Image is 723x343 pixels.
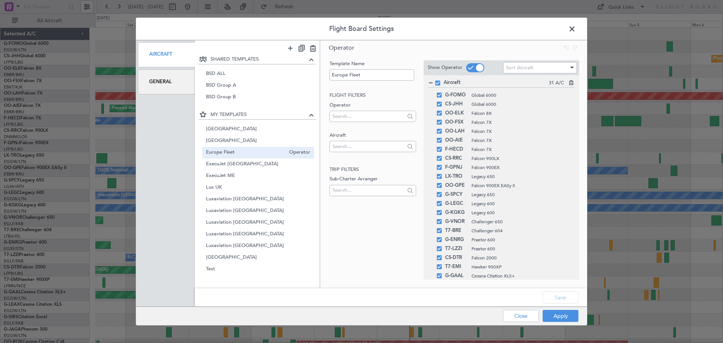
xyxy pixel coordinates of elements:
span: G-GAAL [445,271,468,280]
span: Falcon 7X [471,137,568,144]
span: MY TEMPLATES [210,111,307,119]
span: T7-EMI [445,262,468,271]
span: [GEOGRAPHIC_DATA] [206,254,311,262]
span: Praetor 600 [471,236,568,243]
span: Falcon 7X [471,119,568,126]
input: Search... [333,141,404,152]
span: G-FOMO [445,91,468,100]
span: Hawker 900XP [471,264,568,270]
span: Luxaviation [GEOGRAPHIC_DATA] [206,219,311,227]
span: OO-LAH [445,127,468,136]
span: G-LEGC [445,199,468,208]
span: Falcon 900EX EASy II [471,182,568,189]
span: [GEOGRAPHIC_DATA] [206,137,311,145]
div: General [138,69,195,95]
span: BSD Group A [206,82,311,90]
span: Cessna Citation XLS+ [471,273,568,279]
header: Flight Board Settings [136,18,587,40]
label: Sub-Charter Arranger [329,175,416,183]
span: Praetor 600 [471,245,568,252]
span: Sort Aircraft [506,64,534,71]
span: Legacy 650 [471,173,568,180]
span: OO-ELK [445,109,468,118]
span: Lux UK [206,184,311,192]
span: ExecuJet [GEOGRAPHIC_DATA] [206,160,311,168]
span: Test [206,265,311,273]
span: Operator [285,149,310,157]
span: Aircraft [444,79,549,87]
div: Aircraft [138,42,195,67]
button: Close [503,310,539,322]
span: T7-BRE [445,226,468,235]
span: G-VNOR [445,217,468,226]
span: Challenger 604 [471,227,568,234]
span: Legacy 650 [471,191,568,198]
span: ExecuJet ME [206,172,311,180]
label: Aircraft [329,132,416,139]
label: Operator [329,102,416,109]
span: Legacy 600 [471,209,568,216]
span: BSD Group B [206,93,311,101]
span: Falcon 7X [471,146,568,153]
button: Apply [543,310,578,322]
span: G-ENRG [445,235,468,244]
span: F-GPNJ [445,163,468,172]
span: Europe Fleet [206,149,286,157]
span: LX-TRO [445,172,468,181]
span: T7-LZZI [445,244,468,253]
span: OO-FSX [445,118,468,127]
span: G-SPCY [445,190,468,199]
span: SHARED TEMPLATES [210,56,307,63]
span: Legacy 600 [471,200,568,207]
span: Global 6000 [471,101,568,108]
span: F-HECD [445,145,468,154]
span: CS-DTR [445,253,468,262]
span: Luxaviation [GEOGRAPHIC_DATA] [206,207,311,215]
input: Search... [333,111,404,122]
span: CS-RRC [445,154,468,163]
span: Luxaviation [GEOGRAPHIC_DATA] [206,230,311,238]
label: Show Operator [428,64,462,72]
span: Falcon 900EX [471,164,568,171]
span: Falcon 900LX [471,155,568,162]
span: 31 A/C [549,79,564,87]
span: G-KGKG [445,208,468,217]
span: OO-GPE [445,181,468,190]
input: Search... [333,184,404,196]
span: OO-AIE [445,136,468,145]
span: [GEOGRAPHIC_DATA] [206,125,311,133]
label: Template Name [329,60,416,68]
span: BSD ALL [206,70,311,78]
span: Falcon 2000 [471,255,568,261]
span: Luxaviation [GEOGRAPHIC_DATA] [206,195,311,203]
span: Challenger 650 [471,218,568,225]
h2: Trip filters [329,166,416,174]
h2: Flight filters [329,92,416,99]
span: Falcon 8X [471,110,568,117]
span: Falcon 7X [471,128,568,135]
span: CS-JHH [445,100,468,109]
span: Global 6000 [471,92,568,99]
span: Operator [329,44,354,52]
span: Luxaviation [GEOGRAPHIC_DATA] [206,242,311,250]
